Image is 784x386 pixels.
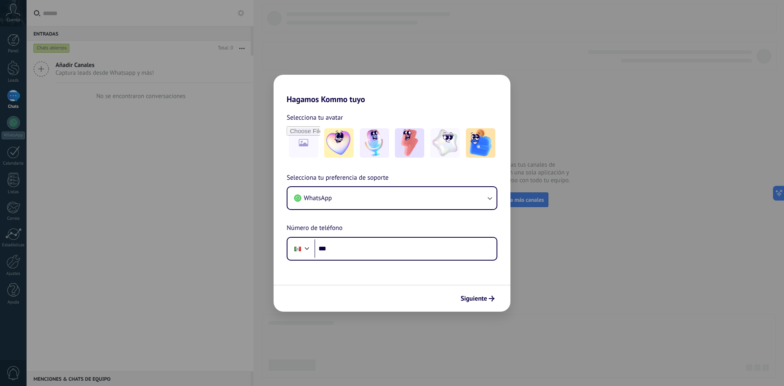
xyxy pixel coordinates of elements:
button: WhatsApp [287,187,497,209]
img: -2.jpeg [360,128,389,158]
span: WhatsApp [304,194,332,202]
span: Siguiente [461,296,487,301]
button: Siguiente [457,292,498,306]
h2: Hagamos Kommo tuyo [274,75,510,104]
span: Selecciona tu avatar [287,112,343,123]
img: -5.jpeg [466,128,495,158]
img: -1.jpeg [324,128,354,158]
img: -4.jpeg [430,128,460,158]
span: Número de teléfono [287,223,343,234]
span: Selecciona tu preferencia de soporte [287,173,389,183]
div: Mexico: + 52 [290,240,305,257]
img: -3.jpeg [395,128,424,158]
